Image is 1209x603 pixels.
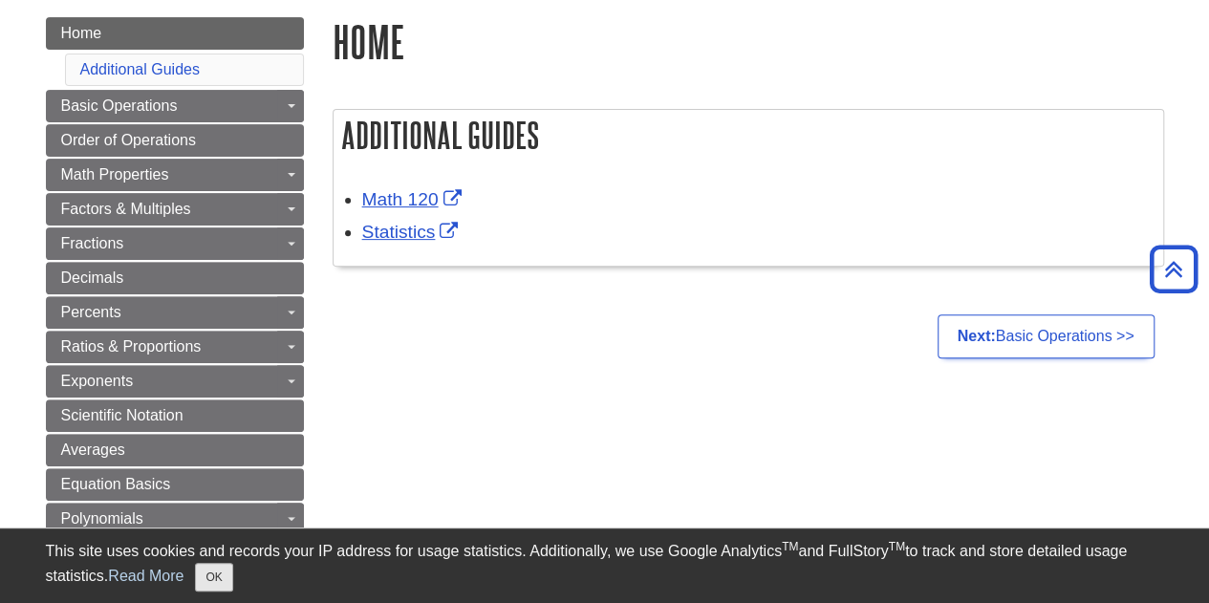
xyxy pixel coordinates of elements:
[61,373,134,389] span: Exponents
[61,441,125,458] span: Averages
[61,338,202,355] span: Ratios & Proportions
[46,124,304,157] a: Order of Operations
[46,17,304,50] a: Home
[362,222,464,242] a: Link opens in new window
[889,540,905,553] sup: TM
[958,328,996,344] strong: Next:
[80,61,200,77] a: Additional Guides
[46,227,304,260] a: Fractions
[46,399,304,432] a: Scientific Notation
[46,159,304,191] a: Math Properties
[334,110,1163,161] h2: Additional Guides
[782,540,798,553] sup: TM
[61,407,184,423] span: Scientific Notation
[46,262,304,294] a: Decimals
[46,90,304,122] a: Basic Operations
[61,269,124,286] span: Decimals
[46,540,1164,592] div: This site uses cookies and records your IP address for usage statistics. Additionally, we use Goo...
[46,331,304,363] a: Ratios & Proportions
[61,201,191,217] span: Factors & Multiples
[362,189,466,209] a: Link opens in new window
[46,468,304,501] a: Equation Basics
[61,235,124,251] span: Fractions
[61,132,196,148] span: Order of Operations
[46,503,304,535] a: Polynomials
[1143,256,1204,282] a: Back to Top
[46,193,304,226] a: Factors & Multiples
[61,304,121,320] span: Percents
[61,25,102,41] span: Home
[46,365,304,398] a: Exponents
[61,97,178,114] span: Basic Operations
[46,434,304,466] a: Averages
[938,314,1155,358] a: Next:Basic Operations >>
[61,476,171,492] span: Equation Basics
[46,296,304,329] a: Percents
[108,568,184,584] a: Read More
[61,510,143,527] span: Polynomials
[195,563,232,592] button: Close
[61,166,169,183] span: Math Properties
[333,17,1164,66] h1: Home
